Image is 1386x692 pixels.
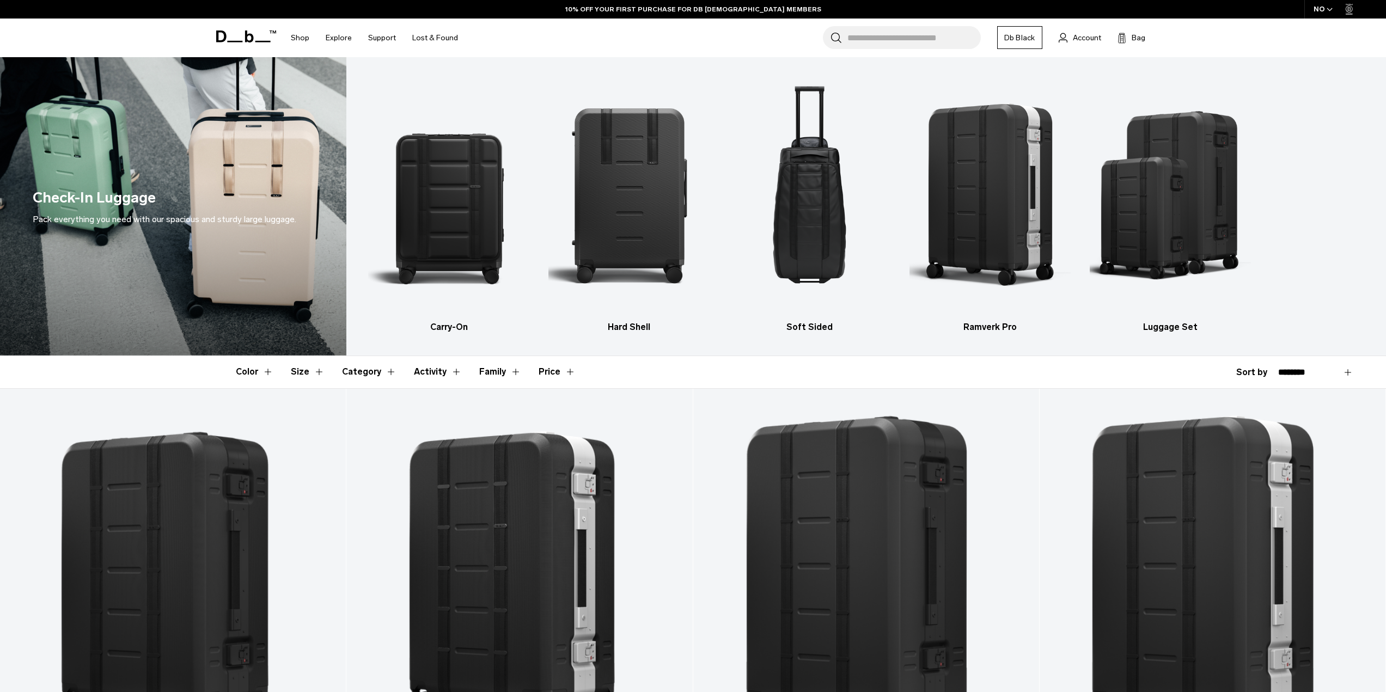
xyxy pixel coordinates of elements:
[548,74,710,315] img: Db
[368,19,396,57] a: Support
[729,321,890,334] h3: Soft Sided
[565,4,821,14] a: 10% OFF YOUR FIRST PURCHASE FOR DB [DEMOGRAPHIC_DATA] MEMBERS
[33,187,156,209] h1: Check-In Luggage
[33,214,296,224] span: Pack everything you need with our spacious and sturdy large luggage.
[1090,74,1251,334] li: 5 / 5
[291,356,325,388] button: Toggle Filter
[412,19,458,57] a: Lost & Found
[368,74,529,315] img: Db
[479,356,521,388] button: Toggle Filter
[548,74,710,334] a: Db Hard Shell
[326,19,352,57] a: Explore
[342,356,396,388] button: Toggle Filter
[1132,32,1145,44] span: Bag
[909,321,1071,334] h3: Ramverk Pro
[539,356,576,388] button: Toggle Price
[368,321,529,334] h3: Carry-On
[1090,74,1251,334] a: Db Luggage Set
[548,321,710,334] h3: Hard Shell
[1059,31,1101,44] a: Account
[909,74,1071,334] li: 4 / 5
[1073,32,1101,44] span: Account
[1090,321,1251,334] h3: Luggage Set
[909,74,1071,315] img: Db
[729,74,890,334] a: Db Soft Sided
[283,19,466,57] nav: Main Navigation
[236,356,273,388] button: Toggle Filter
[414,356,462,388] button: Toggle Filter
[997,26,1042,49] a: Db Black
[909,74,1071,334] a: Db Ramverk Pro
[1118,31,1145,44] button: Bag
[291,19,309,57] a: Shop
[548,74,710,334] li: 2 / 5
[729,74,890,315] img: Db
[1090,74,1251,315] img: Db
[729,74,890,334] li: 3 / 5
[368,74,529,334] a: Db Carry-On
[368,74,529,334] li: 1 / 5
